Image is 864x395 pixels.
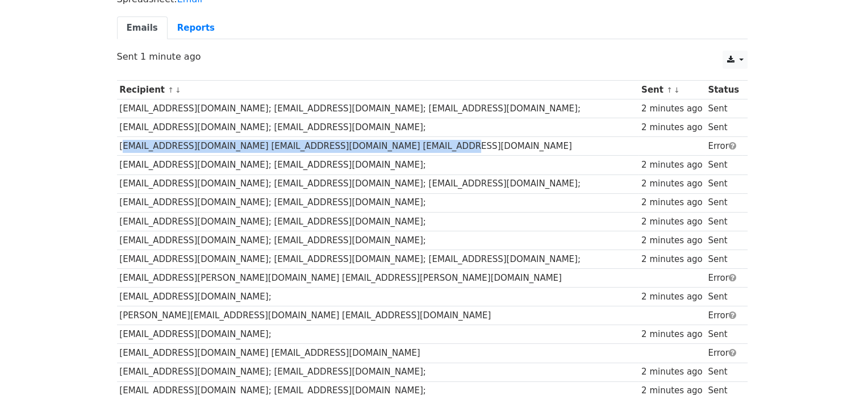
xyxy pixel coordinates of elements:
[705,288,741,306] td: Sent
[117,174,639,193] td: [EMAIL_ADDRESS][DOMAIN_NAME]; [EMAIL_ADDRESS][DOMAIN_NAME]; [EMAIL_ADDRESS][DOMAIN_NAME];
[641,328,703,341] div: 2 minutes ago
[168,16,224,40] a: Reports
[638,81,705,99] th: Sent
[175,86,181,94] a: ↓
[705,306,741,325] td: Error
[117,137,639,156] td: [EMAIL_ADDRESS][DOMAIN_NAME] [EMAIL_ADDRESS][DOMAIN_NAME] [EMAIL_ADDRESS][DOMAIN_NAME]
[705,99,741,118] td: Sent
[641,253,703,266] div: 2 minutes ago
[641,102,703,115] div: 2 minutes ago
[641,234,703,247] div: 2 minutes ago
[705,118,741,137] td: Sent
[117,156,639,174] td: [EMAIL_ADDRESS][DOMAIN_NAME]; [EMAIL_ADDRESS][DOMAIN_NAME];
[117,250,639,268] td: [EMAIL_ADDRESS][DOMAIN_NAME]; [EMAIL_ADDRESS][DOMAIN_NAME]; [EMAIL_ADDRESS][DOMAIN_NAME];
[117,231,639,250] td: [EMAIL_ADDRESS][DOMAIN_NAME]; [EMAIL_ADDRESS][DOMAIN_NAME];
[641,121,703,134] div: 2 minutes ago
[117,306,639,325] td: [PERSON_NAME][EMAIL_ADDRESS][DOMAIN_NAME] [EMAIL_ADDRESS][DOMAIN_NAME]
[117,118,639,137] td: [EMAIL_ADDRESS][DOMAIN_NAME]; [EMAIL_ADDRESS][DOMAIN_NAME];
[705,363,741,381] td: Sent
[117,51,748,63] p: Sent 1 minute ago
[705,81,741,99] th: Status
[641,365,703,379] div: 2 minutes ago
[674,86,680,94] a: ↓
[666,86,673,94] a: ↑
[705,250,741,268] td: Sent
[117,363,639,381] td: [EMAIL_ADDRESS][DOMAIN_NAME]; [EMAIL_ADDRESS][DOMAIN_NAME];
[705,212,741,231] td: Sent
[705,325,741,344] td: Sent
[705,193,741,212] td: Sent
[641,177,703,190] div: 2 minutes ago
[117,269,639,288] td: [EMAIL_ADDRESS][PERSON_NAME][DOMAIN_NAME] [EMAIL_ADDRESS][PERSON_NAME][DOMAIN_NAME]
[705,174,741,193] td: Sent
[705,269,741,288] td: Error
[705,344,741,363] td: Error
[641,196,703,209] div: 2 minutes ago
[168,86,174,94] a: ↑
[705,231,741,250] td: Sent
[641,159,703,172] div: 2 minutes ago
[117,325,639,344] td: [EMAIL_ADDRESS][DOMAIN_NAME];
[117,99,639,118] td: [EMAIL_ADDRESS][DOMAIN_NAME]; [EMAIL_ADDRESS][DOMAIN_NAME]; [EMAIL_ADDRESS][DOMAIN_NAME];
[641,290,703,303] div: 2 minutes ago
[117,193,639,212] td: [EMAIL_ADDRESS][DOMAIN_NAME]; [EMAIL_ADDRESS][DOMAIN_NAME];
[117,81,639,99] th: Recipient
[117,344,639,363] td: [EMAIL_ADDRESS][DOMAIN_NAME] [EMAIL_ADDRESS][DOMAIN_NAME]
[117,212,639,231] td: [EMAIL_ADDRESS][DOMAIN_NAME]; [EMAIL_ADDRESS][DOMAIN_NAME];
[705,156,741,174] td: Sent
[117,288,639,306] td: [EMAIL_ADDRESS][DOMAIN_NAME];
[705,137,741,156] td: Error
[641,215,703,228] div: 2 minutes ago
[807,340,864,395] iframe: Chat Widget
[117,16,168,40] a: Emails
